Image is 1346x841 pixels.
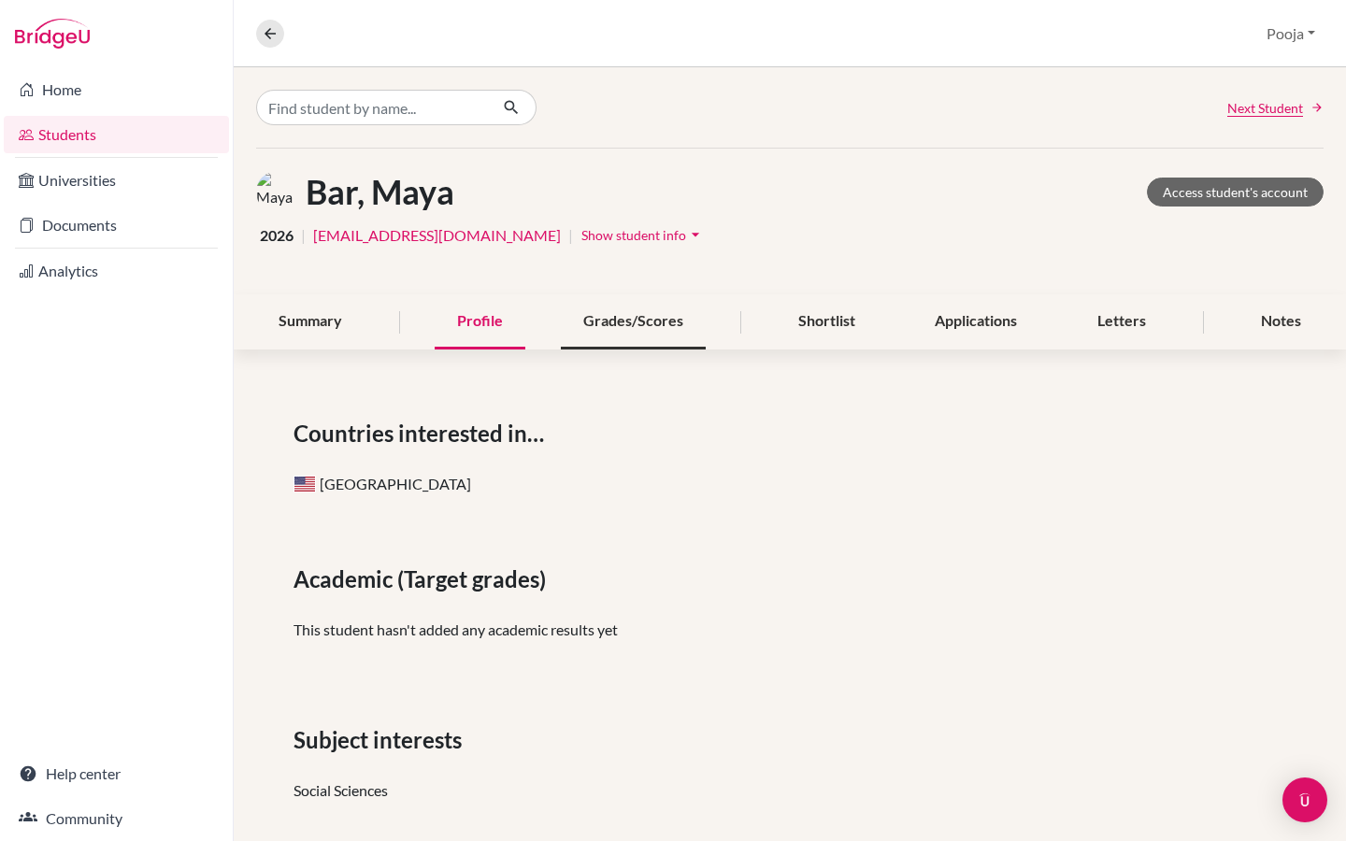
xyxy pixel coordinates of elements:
img: Maya Bar's avatar [256,171,298,213]
a: [EMAIL_ADDRESS][DOMAIN_NAME] [313,224,561,247]
a: Access student's account [1147,178,1324,207]
p: This student hasn't added any academic results yet [294,619,1286,641]
input: Find student by name... [256,90,488,125]
span: United States of America [294,476,316,492]
a: Analytics [4,252,229,290]
button: Pooja [1258,16,1324,51]
div: Shortlist [776,294,878,349]
span: Next Student [1227,98,1303,118]
div: Notes [1239,294,1324,349]
div: Summary [256,294,365,349]
span: [GEOGRAPHIC_DATA] [294,475,471,492]
button: Show student infoarrow_drop_down [580,221,706,249]
a: Home [4,71,229,108]
span: | [568,224,573,247]
div: Open Intercom Messenger [1282,777,1327,822]
span: Countries interested in… [294,417,551,450]
div: Profile [435,294,525,349]
a: Community [4,800,229,837]
div: Applications [912,294,1039,349]
a: Students [4,116,229,153]
div: Letters [1075,294,1168,349]
a: Next Student [1227,98,1324,118]
i: arrow_drop_down [686,225,705,244]
h1: Bar, Maya [306,172,454,212]
div: Social Sciences [294,779,1286,802]
span: | [301,224,306,247]
a: Documents [4,207,229,244]
a: Universities [4,162,229,199]
span: Academic (Target grades) [294,563,553,596]
img: Bridge-U [15,19,90,49]
a: Help center [4,755,229,792]
span: Show student info [581,227,686,243]
div: Grades/Scores [561,294,706,349]
span: Subject interests [294,723,469,757]
span: 2026 [260,224,294,247]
